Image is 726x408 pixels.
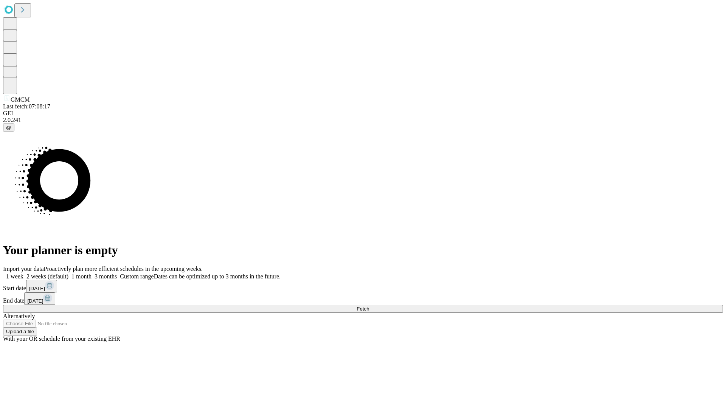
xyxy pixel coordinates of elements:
[3,280,723,292] div: Start date
[3,117,723,124] div: 2.0.241
[357,306,369,312] span: Fetch
[154,273,281,280] span: Dates can be optimized up to 3 months in the future.
[6,125,11,130] span: @
[26,280,57,292] button: [DATE]
[95,273,117,280] span: 3 months
[26,273,68,280] span: 2 weeks (default)
[29,286,45,291] span: [DATE]
[3,335,120,342] span: With your OR schedule from your existing EHR
[3,243,723,257] h1: Your planner is empty
[27,298,43,304] span: [DATE]
[3,124,14,131] button: @
[3,292,723,305] div: End date
[3,328,37,335] button: Upload a file
[44,266,203,272] span: Proactively plan more efficient schedules in the upcoming weeks.
[3,266,44,272] span: Import your data
[3,305,723,313] button: Fetch
[120,273,154,280] span: Custom range
[6,273,23,280] span: 1 week
[3,103,50,110] span: Last fetch: 07:08:17
[71,273,92,280] span: 1 month
[11,96,30,103] span: GMCM
[24,292,55,305] button: [DATE]
[3,313,35,319] span: Alternatively
[3,110,723,117] div: GEI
